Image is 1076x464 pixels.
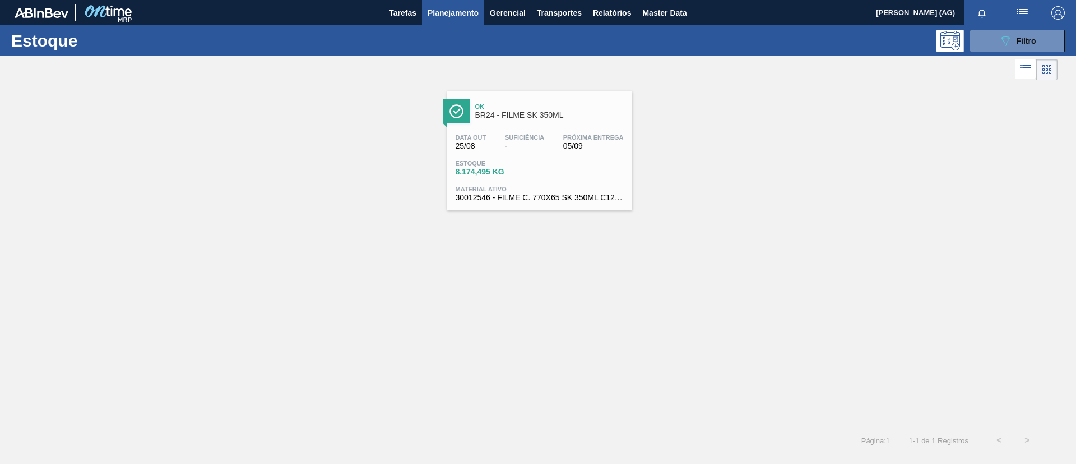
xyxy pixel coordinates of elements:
div: Pogramando: nenhum usuário selecionado [936,30,964,52]
button: < [985,426,1013,454]
span: Próxima Entrega [563,134,624,141]
a: ÍconeOkBR24 - FILME SK 350MLData out25/08Suficiência-Próxima Entrega05/09Estoque8.174,495 KGMater... [439,83,638,210]
span: Relatórios [593,6,631,20]
span: 1 - 1 de 1 Registros [907,437,968,445]
span: Estoque [456,160,534,167]
span: Gerencial [490,6,526,20]
h1: Estoque [11,34,179,47]
img: TNhmsLtSVTkK8tSr43FrP2fwEKptu5GPRR3wAAAABJRU5ErkJggg== [15,8,68,18]
span: Data out [456,134,486,141]
span: 30012546 - FILME C. 770X65 SK 350ML C12 429 [456,194,624,202]
button: Notificações [964,5,1000,21]
span: 05/09 [563,142,624,150]
span: Tarefas [389,6,416,20]
span: 25/08 [456,142,486,150]
div: Visão em Lista [1015,59,1036,80]
img: Logout [1051,6,1065,20]
button: > [1013,426,1041,454]
span: Filtro [1017,36,1036,45]
span: Master Data [642,6,687,20]
span: Material ativo [456,186,624,192]
span: Planejamento [428,6,479,20]
img: userActions [1015,6,1029,20]
span: Ok [475,103,627,110]
span: Suficiência [505,134,544,141]
span: Página : 1 [861,437,890,445]
button: Filtro [970,30,1065,52]
span: Transportes [537,6,582,20]
img: Ícone [449,104,463,118]
span: 8.174,495 KG [456,168,534,176]
div: Visão em Cards [1036,59,1058,80]
span: BR24 - FILME SK 350ML [475,111,627,120]
span: - [505,142,544,150]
